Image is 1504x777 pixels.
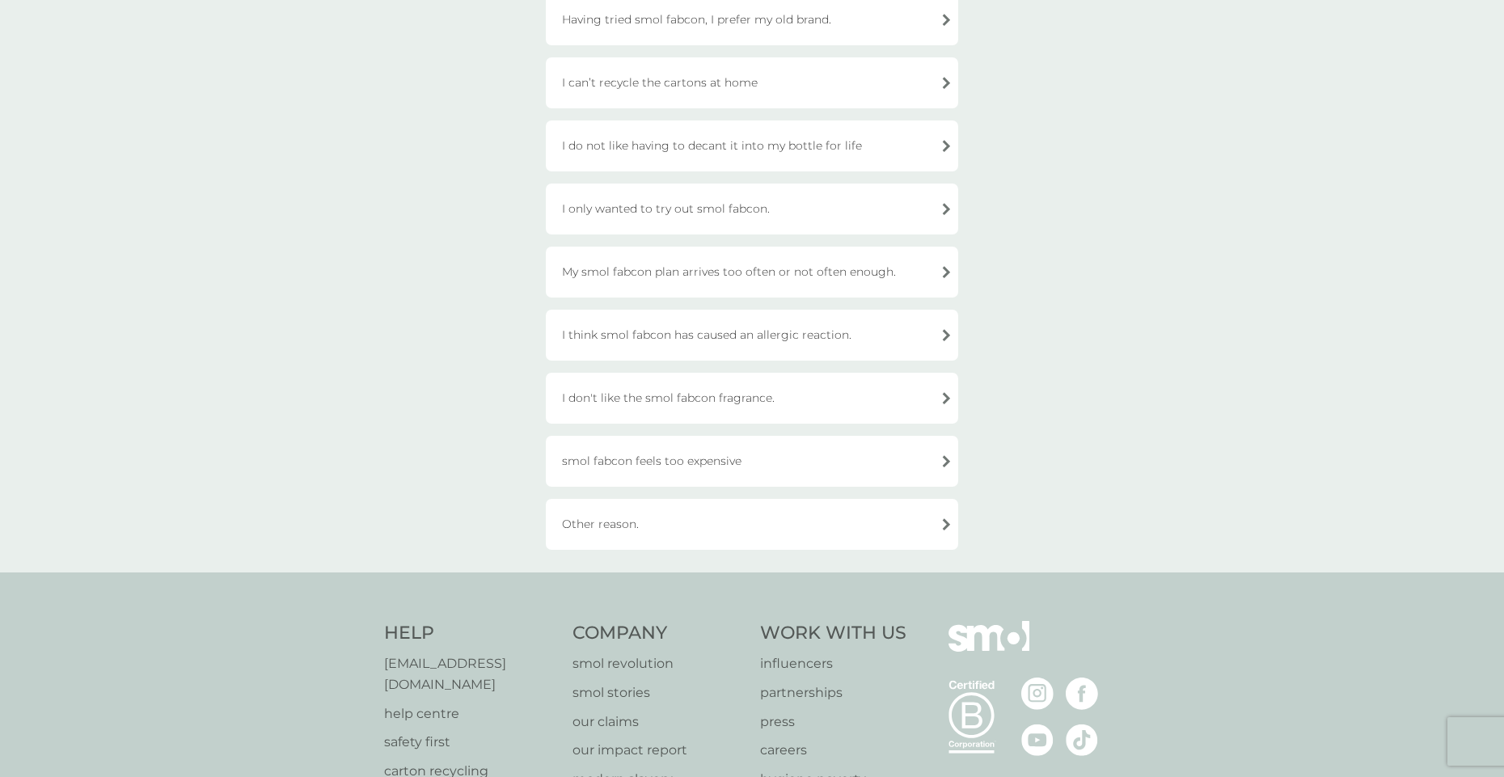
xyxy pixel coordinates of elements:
[572,740,745,761] a: our impact report
[384,653,556,695] a: [EMAIL_ADDRESS][DOMAIN_NAME]
[546,373,958,424] div: I don't like the smol fabcon fragrance.
[760,712,906,733] a: press
[384,732,556,753] a: safety first
[546,310,958,361] div: I think smol fabcon has caused an allergic reaction.
[384,621,556,646] h4: Help
[546,436,958,487] div: smol fabcon feels too expensive
[546,247,958,298] div: My smol fabcon plan arrives too often or not often enough.
[572,621,745,646] h4: Company
[760,621,906,646] h4: Work With Us
[546,57,958,108] div: I can’t recycle the cartons at home
[384,703,556,724] a: help centre
[760,653,906,674] a: influencers
[546,499,958,550] div: Other reason.
[1066,678,1098,710] img: visit the smol Facebook page
[760,740,906,761] a: careers
[1066,724,1098,756] img: visit the smol Tiktok page
[572,712,745,733] a: our claims
[760,682,906,703] a: partnerships
[572,653,745,674] a: smol revolution
[546,184,958,234] div: I only wanted to try out smol fabcon.
[546,120,958,171] div: I do not like having to decant it into my bottle for life
[1021,724,1054,756] img: visit the smol Youtube page
[1021,678,1054,710] img: visit the smol Instagram page
[572,682,745,703] a: smol stories
[948,621,1029,676] img: smol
